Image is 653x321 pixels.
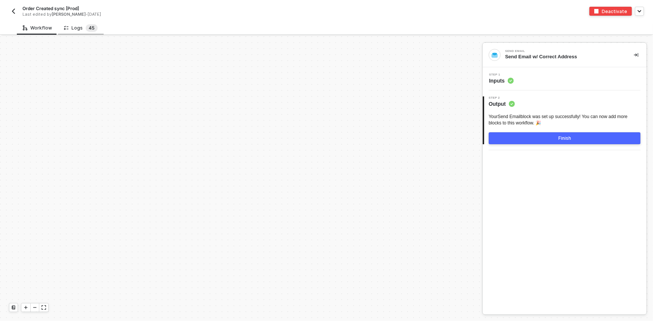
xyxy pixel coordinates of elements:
[505,50,617,53] div: Send Email
[24,305,28,310] span: icon-play
[489,73,514,76] span: Step 1
[491,52,498,58] img: integration-icon
[10,8,16,14] img: back
[33,305,37,310] span: icon-minus
[505,53,622,60] div: Send Email w/ Correct Address
[23,25,52,31] div: Workflow
[602,8,627,15] div: Deactivate
[489,96,515,99] span: Step 2
[589,7,632,16] button: deactivateDeactivate
[64,24,98,32] div: Logs
[52,12,86,17] span: [PERSON_NAME]
[489,132,641,144] button: Finish
[42,305,46,310] span: icon-expand
[22,5,79,12] span: Order Created sync [Prod]
[634,53,638,57] span: icon-collapse-right
[489,100,515,108] span: Output
[483,96,647,144] div: Step 2Output YourSend Emailblock was set up successfully! You can now add more blocks to this wor...
[86,24,98,32] sup: 45
[92,25,95,31] span: 5
[594,9,599,13] img: deactivate
[489,77,514,84] span: Inputs
[22,12,309,17] div: Last edited by - [DATE]
[489,114,641,126] p: Your Send Email block was set up successfully! You can now add more blocks to this workflow. 🎉
[483,73,647,84] div: Step 1Inputs
[89,25,92,31] span: 4
[558,135,571,141] div: Finish
[9,7,18,16] button: back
